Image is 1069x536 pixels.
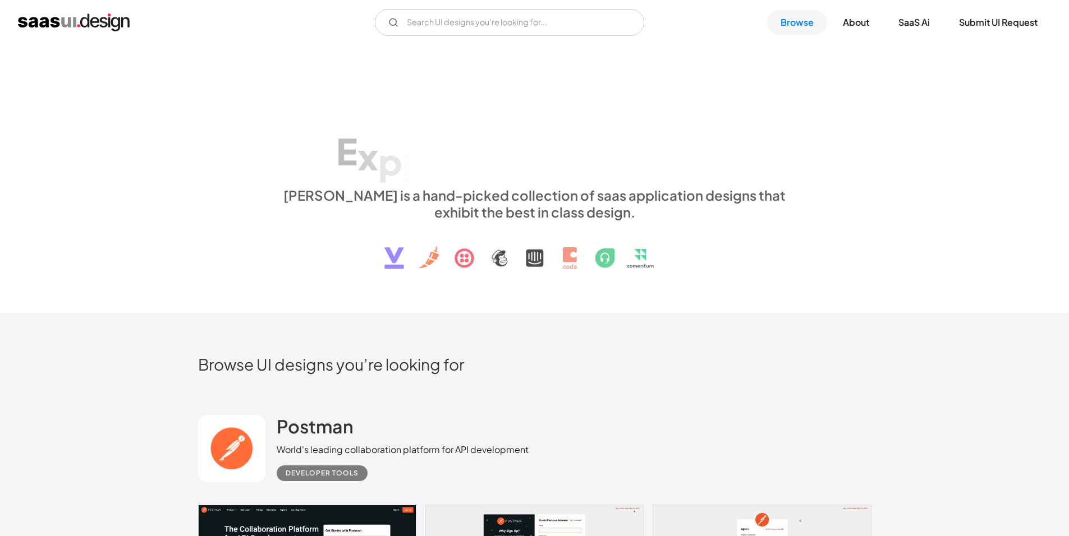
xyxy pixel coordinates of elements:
div: [PERSON_NAME] is a hand-picked collection of saas application designs that exhibit the best in cl... [277,187,793,220]
form: Email Form [375,9,644,36]
h1: Explore SaaS UI design patterns & interactions. [277,90,793,176]
a: Submit UI Request [946,10,1051,35]
input: Search UI designs you're looking for... [375,9,644,36]
div: E [336,130,357,173]
a: SaaS Ai [885,10,943,35]
a: About [829,10,883,35]
h2: Browse UI designs you’re looking for [198,354,871,374]
div: x [357,135,378,178]
a: home [18,13,130,31]
a: Postman [277,415,354,443]
div: World's leading collaboration platform for API development [277,443,529,456]
div: p [378,140,402,183]
a: Browse [767,10,827,35]
h2: Postman [277,415,354,437]
div: Developer tools [286,466,359,480]
div: l [402,145,412,188]
img: text, icon, saas logo [365,220,705,279]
